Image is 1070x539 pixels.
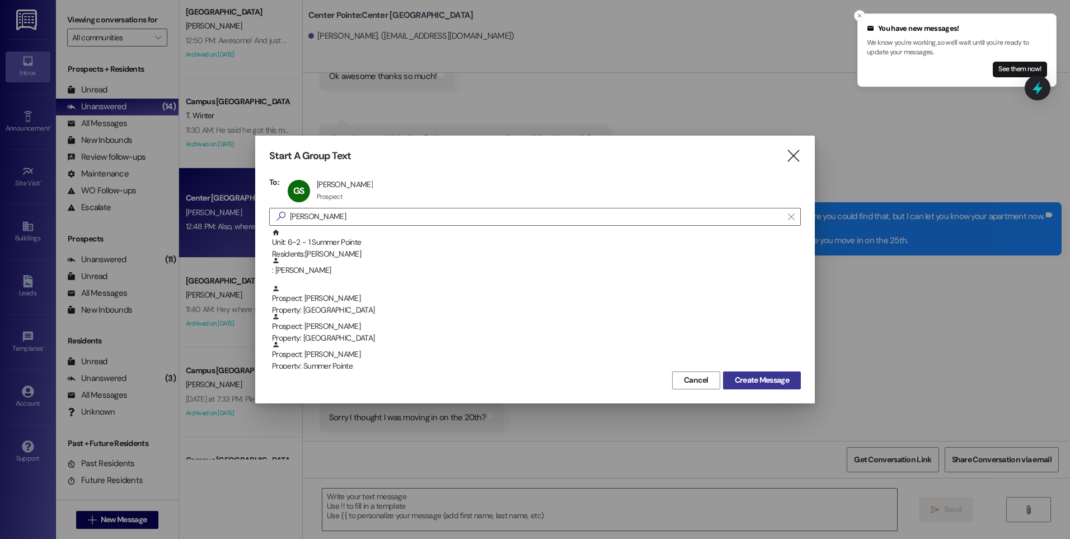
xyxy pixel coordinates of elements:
[782,208,800,225] button: Clear text
[272,229,801,261] div: Unit: 6~2 - 1 Summer Pointe
[272,332,801,344] div: Property: [GEOGRAPHIC_DATA]
[272,341,801,373] div: Prospect: [PERSON_NAME]
[272,360,801,372] div: Property: Summer Pointe
[867,23,1047,34] div: You have new messages!
[684,374,708,386] span: Cancel
[735,374,789,386] span: Create Message
[290,209,782,225] input: Search for any contact or apartment
[317,192,342,201] div: Prospect
[269,229,801,257] div: Unit: 6~2 - 1 Summer PointeResidents:[PERSON_NAME]
[317,179,373,189] div: [PERSON_NAME]
[272,248,801,260] div: Residents: [PERSON_NAME]
[293,185,304,197] span: GS
[269,285,801,313] div: Prospect: [PERSON_NAME]Property: [GEOGRAPHIC_DATA]
[786,150,801,162] i: 
[272,211,290,222] i: 
[272,304,801,316] div: Property: [GEOGRAPHIC_DATA]
[269,177,279,187] h3: To:
[272,285,801,317] div: Prospect: [PERSON_NAME]
[269,257,801,285] div: : [PERSON_NAME]
[269,313,801,341] div: Prospect: [PERSON_NAME]Property: [GEOGRAPHIC_DATA]
[993,62,1047,77] button: See them now!
[269,341,801,369] div: Prospect: [PERSON_NAME]Property: Summer Pointe
[272,313,801,345] div: Prospect: [PERSON_NAME]
[723,371,801,389] button: Create Message
[672,371,720,389] button: Cancel
[788,212,794,221] i: 
[269,150,351,162] h3: Start A Group Text
[272,257,801,276] div: : [PERSON_NAME]
[867,38,1047,58] p: We know you're working, so we'll wait until you're ready to update your messages.
[854,10,865,21] button: Close toast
